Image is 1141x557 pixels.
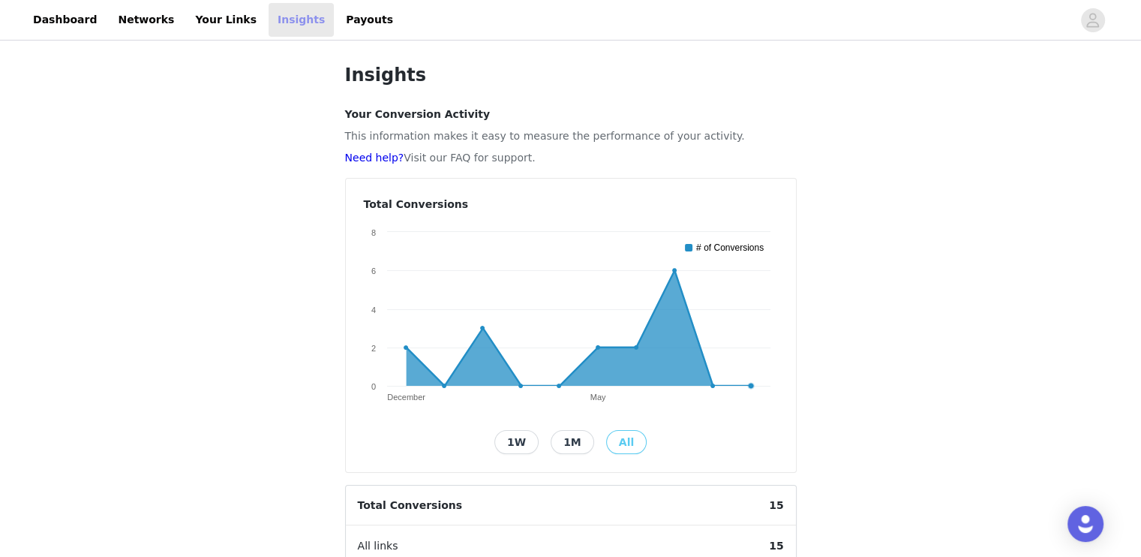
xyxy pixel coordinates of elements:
button: 1M [551,430,594,454]
a: Networks [109,3,183,37]
a: Payouts [337,3,402,37]
a: Dashboard [24,3,106,37]
h4: Total Conversions [364,197,778,212]
text: 4 [371,306,375,315]
a: Insights [269,3,334,37]
text: 8 [371,228,375,237]
button: 1W [494,430,539,454]
text: 0 [371,382,375,391]
a: Your Links [186,3,266,37]
button: All [606,430,647,454]
text: May [590,393,605,402]
span: 15 [757,486,795,525]
h1: Insights [345,62,797,89]
a: Need help? [345,152,404,164]
p: This information makes it easy to measure the performance of your activity. [345,128,797,144]
text: 6 [371,266,375,275]
p: Visit our FAQ for support. [345,150,797,166]
text: # of Conversions [696,242,764,253]
text: December [387,393,425,402]
span: Total Conversions [346,486,475,525]
text: 2 [371,344,375,353]
div: avatar [1085,8,1100,32]
div: Open Intercom Messenger [1067,506,1103,542]
h4: Your Conversion Activity [345,107,797,122]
